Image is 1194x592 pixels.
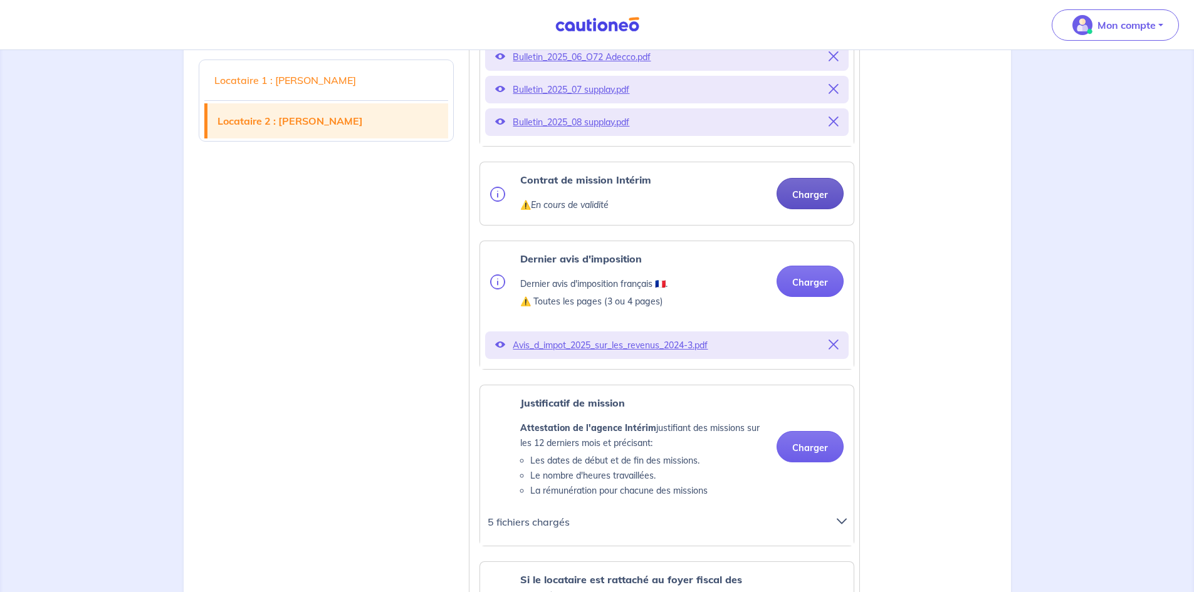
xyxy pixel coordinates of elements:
[550,17,644,33] img: Cautioneo
[829,113,839,131] button: Supprimer
[531,199,609,210] em: En cours de validité
[479,162,854,226] div: categoryName: employment-contract, userCategory: interim
[495,336,505,354] button: Voir
[490,274,505,289] img: info.svg
[204,63,449,98] a: Locataire 1 : [PERSON_NAME]
[520,252,642,265] strong: Dernier avis d'imposition
[473,513,861,541] div: 5 fichiers chargés
[777,266,844,297] button: Charger
[829,336,839,354] button: Supprimer
[520,422,656,434] strong: Attestation de l'agence Intérim
[479,241,854,370] div: categoryName: tax-assessment, userCategory: interim
[829,81,839,98] button: Supprimer
[520,420,767,450] p: justifiant des missions sur les 12 derniers mois et précisant:
[520,276,668,291] p: Dernier avis d'imposition français 🇫🇷.
[513,336,821,354] p: Avis_d_impot_2025_sur_les_revenus_2024-3.pdf
[1097,18,1156,33] p: Mon compte
[207,103,449,138] a: Locataire 2 : [PERSON_NAME]
[1072,15,1092,35] img: illu_account_valid_menu.svg
[495,81,505,98] button: Voir
[488,513,821,531] p: 5 fichiers chargés
[530,468,767,483] li: Le nombre d'heures travaillées.
[490,187,505,202] img: info.svg
[520,197,651,212] p: ⚠️
[829,48,839,66] button: Supprimer
[777,431,844,462] button: Charger
[520,294,668,309] p: ⚠️ Toutes les pages (3 ou 4 pages)
[495,113,505,131] button: Voir
[513,113,821,131] p: Bulletin_2025_08 supplay.pdf
[530,453,767,468] li: Les dates de début et de fin des missions.
[1052,9,1179,41] button: illu_account_valid_menu.svgMon compte
[513,81,821,98] p: Bulletin_2025_07 supplay.pdf
[479,385,854,546] div: categoryName: interim-mission, userCategory: interim
[495,48,505,66] button: Voir
[777,178,844,209] button: Charger
[530,483,767,498] li: La rémunération pour chacune des missions
[513,48,821,66] p: Bulletin_2025_06_O72 Adecco.pdf
[520,397,625,409] strong: Justificatif de mission
[520,174,651,186] strong: Contrat de mission Intérim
